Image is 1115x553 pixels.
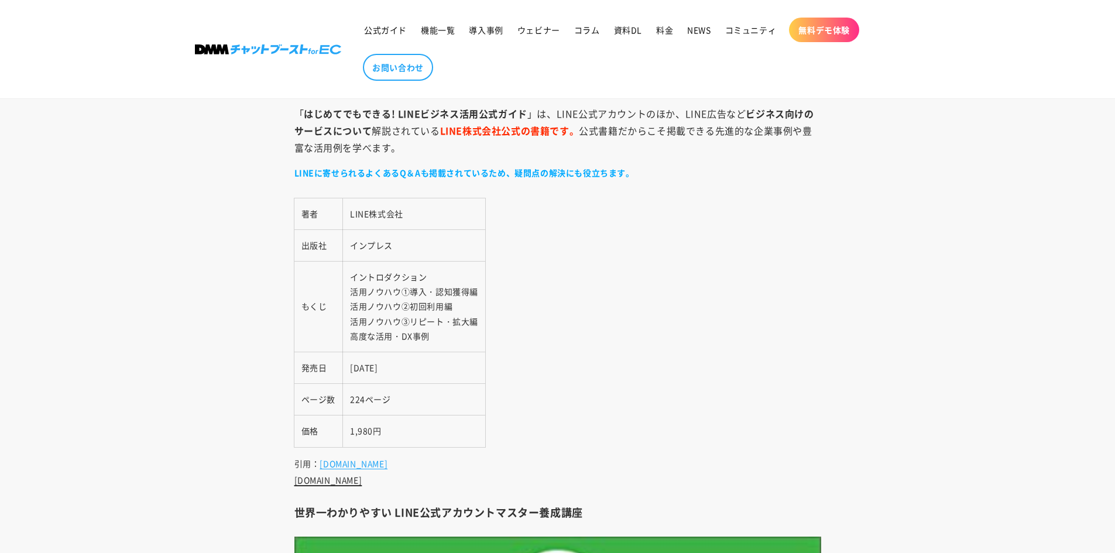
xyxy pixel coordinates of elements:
[342,198,485,230] td: LINE株式会社
[725,25,777,35] span: コミュニティ
[342,229,485,261] td: インプレス
[304,107,527,121] strong: はじめてでもできる! LINEビジネス活用公式ガイド
[357,18,414,42] a: 公式ガイド
[342,384,485,415] td: 224ページ
[462,18,510,42] a: 導入事例
[656,25,673,35] span: 料金
[414,18,462,42] a: 機能一覧
[372,62,424,73] span: お問い合わせ
[342,262,485,352] td: イントロダクション 活用ノウハウ①導入・認知獲得編 活用ノウハウ②初回利用編 活用ノウハウ③リピート・拡大編 高度な活用・DX事例
[320,458,387,469] a: [DOMAIN_NAME]
[364,25,407,35] span: 公式ガイド
[294,262,343,352] td: もくじ
[789,18,859,42] a: 無料デモ体験
[687,25,711,35] span: NEWS
[614,25,642,35] span: 資料DL
[342,415,485,447] td: 1,980円
[294,229,343,261] td: 出版社
[798,25,850,35] span: 無料デモ体験
[195,44,341,54] img: 株式会社DMM Boost
[607,18,649,42] a: 資料DL
[649,18,680,42] a: 料金
[440,123,579,138] strong: LINE株式会社公式の書籍です。
[294,474,362,486] a: [DOMAIN_NAME]
[294,167,634,178] strong: LINEに寄せられるよくあるQ＆Aも掲載されているため、疑問点の解決にも役立ちます。
[294,352,343,383] td: 発売日
[363,54,433,81] a: お問い合わせ
[517,25,560,35] span: ウェビナー
[294,455,821,488] p: 引用：
[421,25,455,35] span: 機能一覧
[294,384,343,415] td: ページ数
[567,18,607,42] a: コラム
[510,18,567,42] a: ウェビナー
[294,415,343,447] td: 価格
[469,25,503,35] span: 導入事例
[718,18,784,42] a: コミュニティ
[294,506,821,519] h3: 世界一わかりやすい LINE公式アカウントマスター養成講座
[680,18,718,42] a: NEWS
[574,25,600,35] span: コラム
[342,352,485,383] td: [DATE]
[294,198,343,230] td: 著者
